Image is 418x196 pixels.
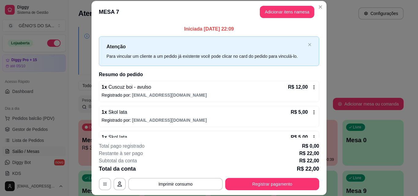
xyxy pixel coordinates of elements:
[288,83,308,91] p: R$ 12,00
[91,1,327,23] header: MESA 7
[225,178,319,190] button: Registrar pagamento
[297,165,319,173] p: R$ 22,00
[102,109,127,116] p: 1 x
[106,53,305,60] div: Para vincular um cliente a um pedido já existente você pode clicar no card do pedido para vinculá...
[291,109,308,116] p: R$ 5,00
[99,157,137,165] p: Subtotal da conta
[99,25,319,33] p: Iniciada [DATE] 22:09
[107,109,127,115] span: Skol lata
[106,43,305,50] p: Atenção
[128,178,223,190] button: Imprimir consumo
[107,135,127,140] span: Skol lata
[315,2,325,12] button: Close
[99,142,144,150] p: Total pago registrado
[308,43,312,47] button: close
[102,117,316,123] p: Registrado por:
[102,92,316,98] p: Registrado por:
[291,134,308,141] p: R$ 5,00
[99,165,136,173] p: Total da conta
[102,83,151,91] p: 1 x
[299,157,319,165] p: R$ 22,00
[102,134,127,141] p: 1 x
[99,71,319,78] h2: Resumo do pedido
[299,150,319,157] p: R$ 22,00
[302,142,319,150] p: R$ 0,00
[132,93,207,98] span: [EMAIL_ADDRESS][DOMAIN_NAME]
[260,6,314,18] button: Adicionar itens namesa
[132,118,207,123] span: [EMAIL_ADDRESS][DOMAIN_NAME]
[107,84,151,90] span: Cuscuz boi - avulso
[99,150,143,157] p: Restante à ser pago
